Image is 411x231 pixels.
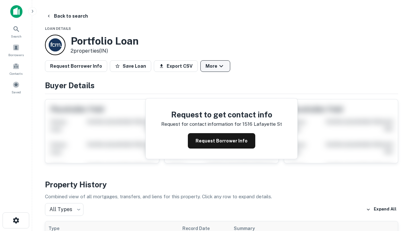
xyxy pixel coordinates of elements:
div: All Types [45,203,83,216]
button: Save Loan [110,60,151,72]
span: Loan Details [45,27,71,30]
span: Contacts [10,71,22,76]
a: Saved [2,79,30,96]
a: Contacts [2,60,30,77]
p: 2 properties (IN) [71,47,139,55]
p: Request for contact information for [161,120,241,128]
span: Search [11,34,22,39]
h4: Buyer Details [45,80,398,91]
iframe: Chat Widget [379,159,411,190]
span: Borrowers [8,52,24,57]
a: Search [2,23,30,40]
span: Saved [12,90,21,95]
p: Combined view of all mortgages, transfers, and liens for this property. Click any row to expand d... [45,193,398,201]
button: Back to search [44,10,91,22]
button: Expand All [364,205,398,214]
h3: Portfolio Loan [71,35,139,47]
button: Export CSV [154,60,198,72]
p: 1516 lafayette st [242,120,282,128]
button: More [200,60,230,72]
img: capitalize-icon.png [10,5,22,18]
h4: Request to get contact info [161,109,282,120]
a: Borrowers [2,41,30,59]
button: Request Borrower Info [45,60,107,72]
h4: Property History [45,179,398,190]
button: Request Borrower Info [188,133,255,149]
